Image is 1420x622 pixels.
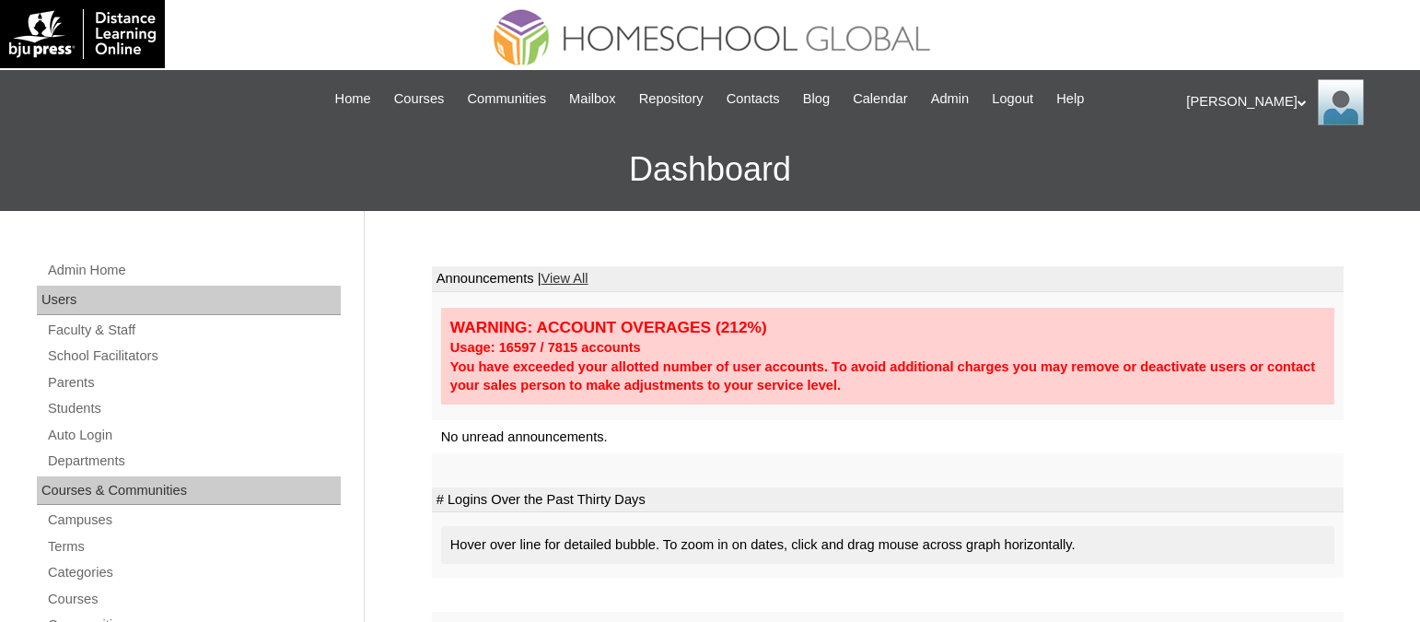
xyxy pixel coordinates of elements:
a: Mailbox [560,88,625,110]
a: View All [541,271,588,286]
span: Blog [803,88,830,110]
a: Faculty & Staff [46,319,341,342]
span: Calendar [853,88,907,110]
a: Campuses [46,509,341,532]
span: Contacts [727,88,780,110]
a: Communities [458,88,555,110]
a: Categories [46,561,341,584]
a: Courses [385,88,454,110]
a: Logout [983,88,1042,110]
a: School Facilitators [46,345,341,368]
span: Admin [931,88,970,110]
div: Hover over line for detailed bubble. To zoom in on dates, click and drag mouse across graph horiz... [441,526,1334,564]
img: Leslie Samaniego [1318,79,1364,125]
img: logo-white.png [9,9,156,59]
a: Parents [46,371,341,394]
td: # Logins Over the Past Thirty Days [432,487,1344,513]
span: Home [335,88,371,110]
a: Courses [46,588,341,611]
span: Logout [992,88,1033,110]
div: You have exceeded your allotted number of user accounts. To avoid additional charges you may remo... [450,358,1325,395]
td: No unread announcements. [432,420,1344,454]
a: Admin [922,88,979,110]
h3: Dashboard [9,128,1411,211]
a: Calendar [844,88,916,110]
td: Announcements | [432,266,1344,292]
a: Repository [630,88,713,110]
div: WARNING: ACCOUNT OVERAGES (212%) [450,317,1325,338]
div: Courses & Communities [37,476,341,506]
a: Students [46,397,341,420]
span: Repository [639,88,704,110]
span: Communities [467,88,546,110]
a: Terms [46,535,341,558]
a: Home [326,88,380,110]
a: Blog [794,88,839,110]
a: Contacts [717,88,789,110]
div: [PERSON_NAME] [1186,79,1402,125]
strong: Usage: 16597 / 7815 accounts [450,340,641,355]
span: Mailbox [569,88,616,110]
a: Help [1047,88,1093,110]
a: Departments [46,450,341,473]
span: Courses [394,88,445,110]
a: Admin Home [46,259,341,282]
div: Users [37,286,341,315]
a: Auto Login [46,424,341,447]
span: Help [1056,88,1084,110]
